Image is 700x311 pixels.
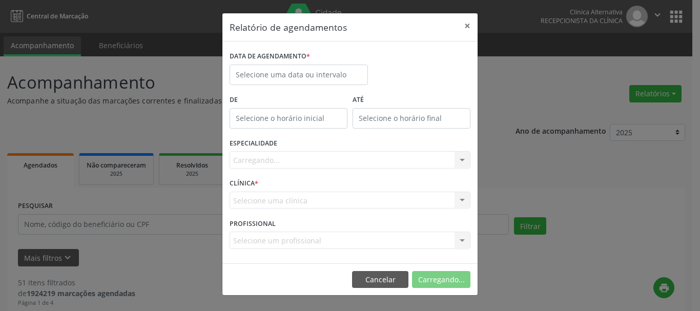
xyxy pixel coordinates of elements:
label: DATA DE AGENDAMENTO [230,49,310,65]
input: Selecione o horário inicial [230,108,347,129]
input: Selecione o horário final [353,108,470,129]
label: CLÍNICA [230,176,258,192]
label: ESPECIALIDADE [230,136,277,152]
h5: Relatório de agendamentos [230,20,347,34]
button: Carregando... [412,271,470,288]
input: Selecione uma data ou intervalo [230,65,368,85]
button: Close [457,13,478,38]
label: ATÉ [353,92,470,108]
label: PROFISSIONAL [230,216,276,232]
label: De [230,92,347,108]
button: Cancelar [352,271,408,288]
